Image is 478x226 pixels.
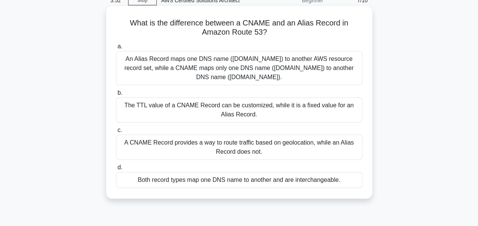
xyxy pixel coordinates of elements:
span: b. [118,89,122,96]
span: a. [118,43,122,49]
h5: What is the difference between a CNAME and an Alias Record in Amazon Route 53? [115,18,363,37]
div: The TTL value of a CNAME Record can be customized, while it is a fixed value for an Alias Record. [116,97,362,123]
div: An Alias Record maps one DNS name ([DOMAIN_NAME]) to another AWS resource record set, while a CNA... [116,51,362,85]
span: c. [118,127,122,133]
span: d. [118,164,122,170]
div: Both record types map one DNS name to another and are interchangeable. [116,172,362,188]
div: A CNAME Record provides a way to route traffic based on geolocation, while an Alias Record does not. [116,135,362,160]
